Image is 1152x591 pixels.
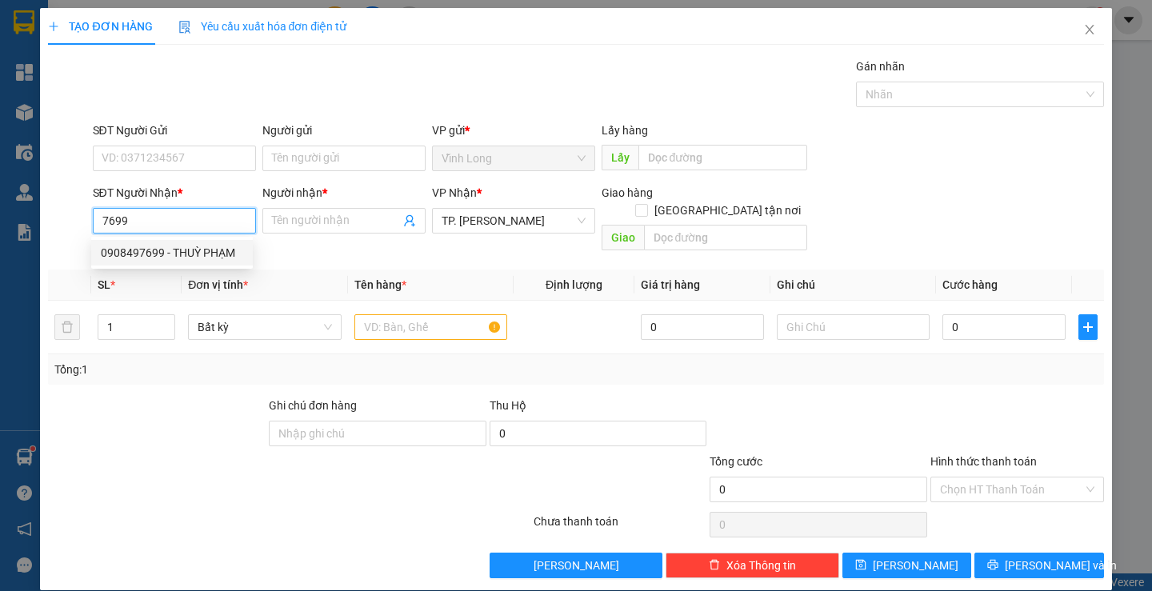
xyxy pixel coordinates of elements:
span: printer [987,559,998,572]
span: Bất kỳ [198,315,331,339]
span: delete [709,559,720,572]
img: icon [178,21,191,34]
span: Giao [602,225,644,250]
div: BÁN LẺ KHÔNG GIAO HOÁ ĐƠN [14,52,93,129]
span: Lấy hàng [602,124,648,137]
span: Cước hàng [942,278,998,291]
div: Người nhận [262,184,426,202]
span: Giao hàng [602,186,653,199]
span: Nhận: [104,15,142,32]
span: VP Nhận [432,186,477,199]
div: 0906330455 [104,71,232,94]
span: Tổng cước [710,455,762,468]
div: SĐT Người Nhận [93,184,256,202]
div: Vĩnh Long [14,14,93,52]
span: plus [1079,321,1097,333]
input: 0 [641,314,764,340]
div: Người gửi [262,122,426,139]
label: Ghi chú đơn hàng [269,399,357,412]
input: Ghi Chú [777,314,930,340]
div: Tổng: 1 [54,361,446,378]
div: 0908497699 - THUỲ PHẠM [101,244,243,262]
span: Tên hàng [354,278,406,291]
input: Ghi chú đơn hàng [269,421,486,446]
button: Close [1067,8,1112,53]
input: VD: Bàn, Ghế [354,314,507,340]
span: [PERSON_NAME] và In [1005,557,1117,574]
span: Vĩnh Long [442,146,586,170]
span: plus [48,21,59,32]
span: save [855,559,866,572]
div: VP gửi [432,122,595,139]
button: save[PERSON_NAME] [842,553,971,578]
span: [PERSON_NAME] [534,557,619,574]
span: close [1083,23,1096,36]
span: Giá trị hàng [641,278,700,291]
div: TP. [PERSON_NAME] [104,14,232,52]
span: Thu Hộ [490,399,526,412]
span: Đơn vị tính [188,278,248,291]
div: [PERSON_NAME] [104,52,232,71]
span: Yêu cầu xuất hóa đơn điện tử [178,20,347,33]
button: printer[PERSON_NAME] và In [974,553,1103,578]
button: plus [1078,314,1098,340]
button: delete [54,314,80,340]
button: deleteXóa Thông tin [666,553,839,578]
span: Định lượng [546,278,602,291]
input: Dọc đường [644,225,807,250]
span: Gửi: [14,15,38,32]
button: [PERSON_NAME] [490,553,663,578]
label: Hình thức thanh toán [930,455,1037,468]
span: TẠO ĐƠN HÀNG [48,20,152,33]
span: [PERSON_NAME] [873,557,958,574]
span: SL [98,278,110,291]
input: Dọc đường [638,145,807,170]
label: Gán nhãn [856,60,905,73]
span: TP. Hồ Chí Minh [442,209,586,233]
span: Xóa Thông tin [726,557,796,574]
th: Ghi chú [770,270,936,301]
div: Chưa thanh toán [532,513,709,541]
span: Lấy [602,145,638,170]
div: SĐT Người Gửi [93,122,256,139]
span: [GEOGRAPHIC_DATA] tận nơi [648,202,807,219]
span: user-add [403,214,416,227]
div: 0908497699 - THUỲ PHẠM [91,240,253,266]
